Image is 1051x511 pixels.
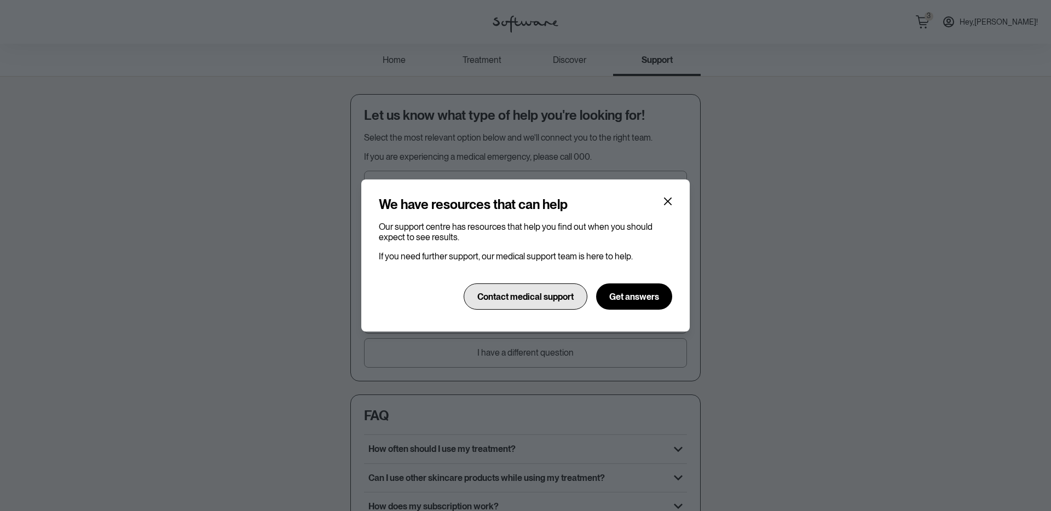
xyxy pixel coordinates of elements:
span: Contact medical support [477,292,574,302]
h4: We have resources that can help [379,197,568,213]
button: Get answers [596,283,672,310]
button: Contact medical support [464,283,587,310]
button: Close [659,193,677,210]
p: If you need further support, our medical support team is here to help. [379,251,672,262]
p: Our support centre has resources that help you find out when you should expect to see results. [379,222,672,242]
span: Get answers [609,292,659,302]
